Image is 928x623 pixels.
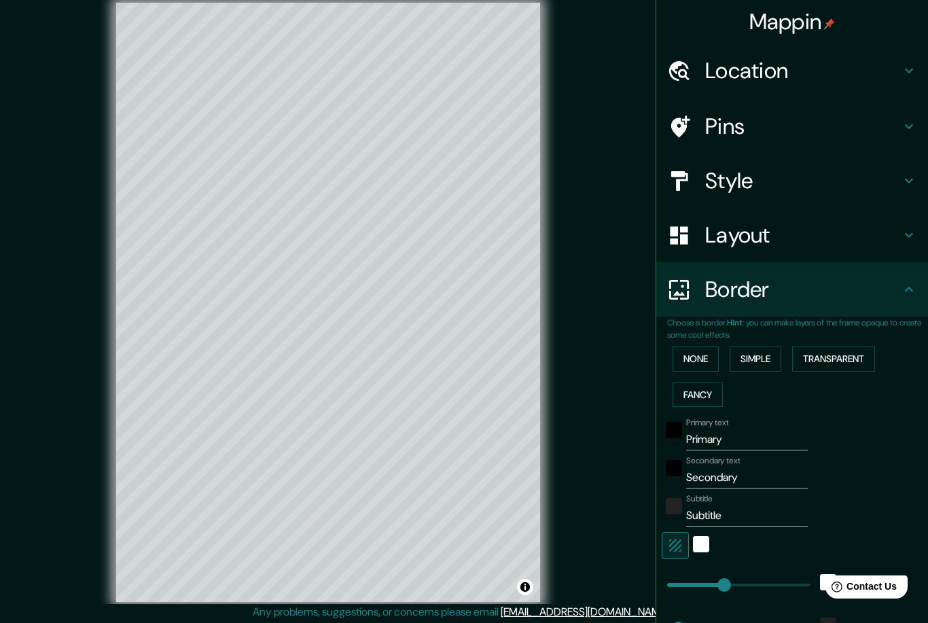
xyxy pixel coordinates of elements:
div: Border [656,262,928,317]
button: Simple [730,346,781,372]
label: Primary text [686,417,728,429]
div: Location [656,43,928,98]
div: Pins [656,99,928,154]
h4: Pins [705,113,901,140]
h4: Layout [705,221,901,249]
button: color-222222 [666,498,682,514]
button: None [673,346,719,372]
p: Choose a border. : you can make layers of the frame opaque to create some cool effects. [667,317,928,341]
img: pin-icon.png [824,18,835,29]
iframe: Help widget launcher [807,570,913,608]
h4: Mappin [749,8,836,35]
a: [EMAIL_ADDRESS][DOMAIN_NAME] [501,605,668,619]
button: Fancy [673,382,723,408]
div: Layout [656,208,928,262]
b: Hint [727,317,743,328]
button: Transparent [792,346,875,372]
button: black [666,422,682,438]
label: Secondary text [686,455,740,467]
h4: Border [705,276,901,303]
div: Style [656,154,928,208]
button: black [666,460,682,476]
h4: Style [705,167,901,194]
button: Toggle attribution [517,579,533,595]
label: Subtitle [686,493,713,505]
button: white [693,536,709,552]
h4: Location [705,57,901,84]
p: Any problems, suggestions, or concerns please email . [253,604,671,620]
